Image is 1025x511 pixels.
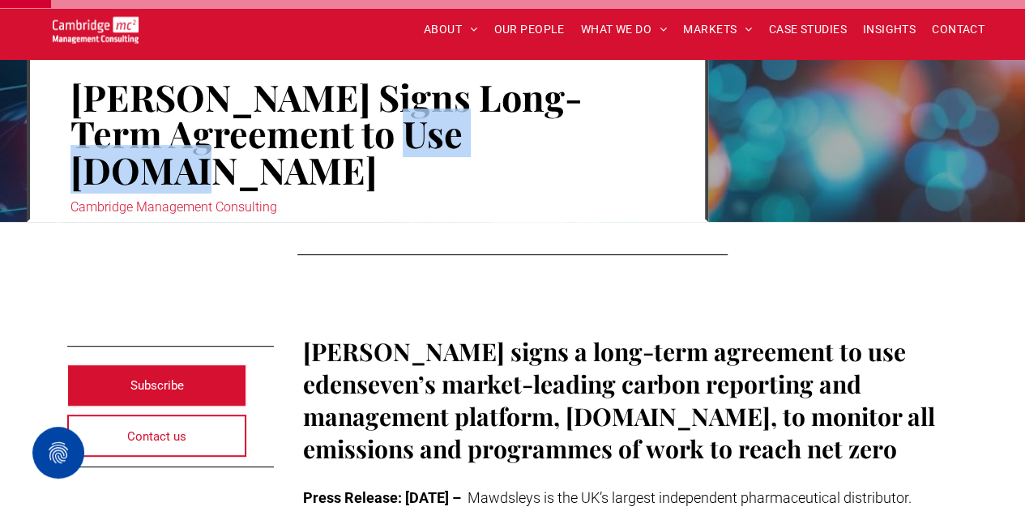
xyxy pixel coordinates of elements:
[924,17,993,42] a: CONTACT
[761,17,855,42] a: CASE STUDIES
[53,19,139,36] a: Your Business Transformed | Cambridge Management Consulting
[53,16,139,43] img: Go to Homepage
[70,77,664,189] h1: [PERSON_NAME] Signs Long-Term Agreement to Use [DOMAIN_NAME]
[485,17,572,42] a: OUR PEOPLE
[127,416,186,457] span: Contact us
[303,335,935,465] span: [PERSON_NAME] signs a long-term agreement to use edenseven’s market-leading carbon reporting and ...
[675,17,760,42] a: MARKETS
[416,17,486,42] a: ABOUT
[67,415,247,457] a: Contact us
[855,17,924,42] a: INSIGHTS
[573,17,676,42] a: WHAT WE DO
[70,196,664,219] div: Cambridge Management Consulting
[130,365,184,406] span: Subscribe
[303,489,461,506] strong: Press Release: [DATE] –
[67,364,247,407] a: Subscribe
